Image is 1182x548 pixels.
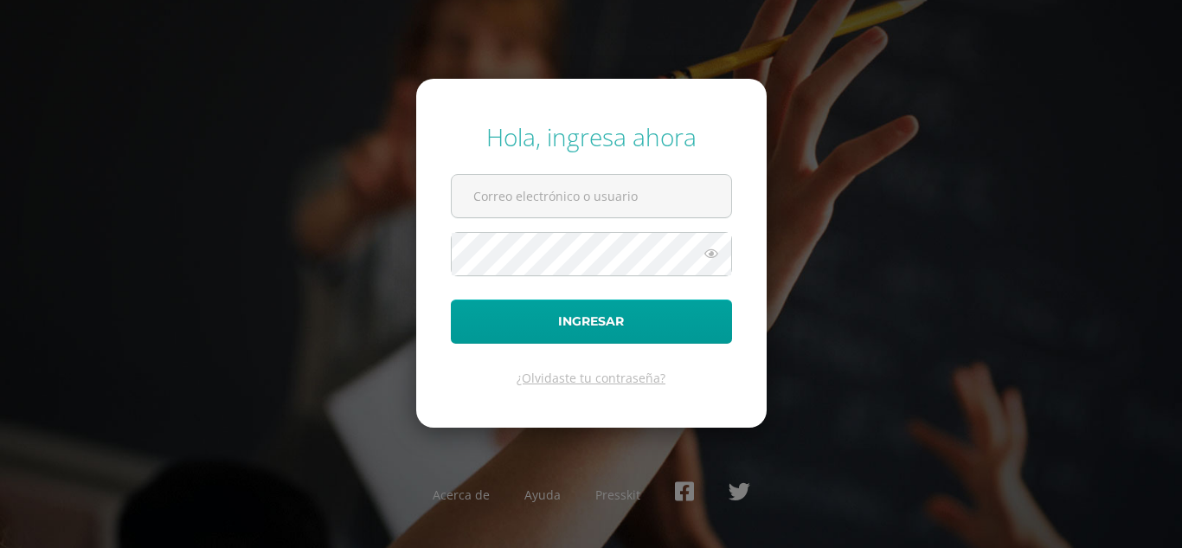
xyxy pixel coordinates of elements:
[433,487,490,503] a: Acerca de
[595,487,640,503] a: Presskit
[524,487,561,503] a: Ayuda
[451,120,732,153] div: Hola, ingresa ahora
[517,370,665,386] a: ¿Olvidaste tu contraseña?
[452,175,731,217] input: Correo electrónico o usuario
[451,300,732,344] button: Ingresar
